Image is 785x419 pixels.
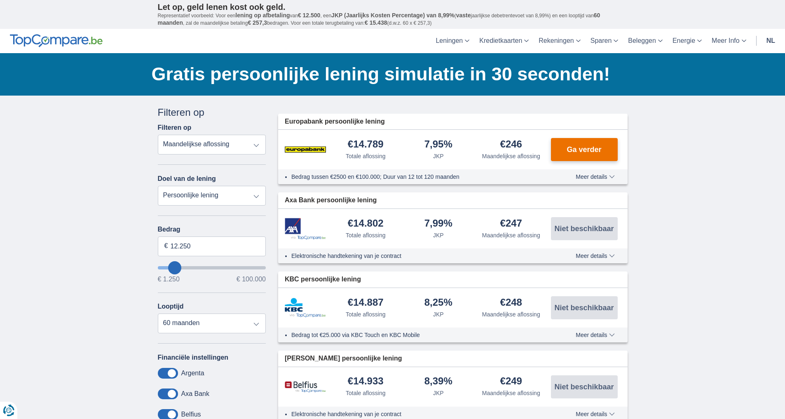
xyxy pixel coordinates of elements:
label: Argenta [181,370,204,377]
p: Let op, geld lenen kost ook geld. [158,2,628,12]
div: €14.789 [348,139,384,150]
button: Niet beschikbaar [551,296,618,319]
div: 8,39% [424,376,452,387]
div: Totale aflossing [346,310,386,318]
div: JKP [433,152,444,160]
p: Representatief voorbeeld: Voor een van , een ( jaarlijkse debetrentevoet van 8,99%) en een loopti... [158,12,628,27]
input: wantToBorrow [158,266,266,269]
div: €14.933 [348,376,384,387]
div: 7,95% [424,139,452,150]
img: product.pl.alt Europabank [285,139,326,160]
span: Niet beschikbaar [554,383,614,391]
span: Niet beschikbaar [554,304,614,311]
a: Leningen [431,29,474,53]
div: 8,25% [424,297,452,309]
img: product.pl.alt Axa Bank [285,218,326,240]
img: product.pl.alt Belfius [285,381,326,393]
button: Meer details [569,332,621,338]
span: Ga verder [567,146,601,153]
div: 7,99% [424,218,452,229]
span: Meer details [576,332,614,338]
a: nl [762,29,780,53]
div: Maandelijkse aflossing [482,389,540,397]
span: Meer details [576,411,614,417]
div: Maandelijkse aflossing [482,152,540,160]
span: [PERSON_NAME] persoonlijke lening [285,354,402,363]
span: € [164,241,168,251]
div: JKP [433,310,444,318]
div: €14.887 [348,297,384,309]
div: Totale aflossing [346,231,386,239]
div: JKP [433,231,444,239]
a: Beleggen [623,29,668,53]
h1: Gratis persoonlijke lening simulatie in 30 seconden! [152,61,628,87]
label: Filteren op [158,124,192,131]
a: Kredietkaarten [474,29,534,53]
div: €249 [500,376,522,387]
span: € 1.250 [158,276,180,283]
div: JKP [433,389,444,397]
li: Elektronische handtekening van je contract [291,252,546,260]
label: Looptijd [158,303,184,310]
span: Europabank persoonlijke lening [285,117,385,126]
button: Niet beschikbaar [551,375,618,398]
div: €247 [500,218,522,229]
a: Rekeningen [534,29,585,53]
button: Niet beschikbaar [551,217,618,240]
div: Maandelijkse aflossing [482,231,540,239]
label: Axa Bank [181,390,209,398]
li: Elektronische handtekening van je contract [291,410,546,418]
label: Doel van de lening [158,175,216,183]
div: €248 [500,297,522,309]
li: Bedrag tussen €2500 en €100.000; Duur van 12 tot 120 maanden [291,173,546,181]
div: Maandelijkse aflossing [482,310,540,318]
div: Filteren op [158,105,266,119]
span: € 15.438 [365,19,387,26]
li: Bedrag tot €25.000 via KBC Touch en KBC Mobile [291,331,546,339]
span: Meer details [576,253,614,259]
span: JKP (Jaarlijks Kosten Percentage) van 8,99% [331,12,455,19]
span: lening op afbetaling [235,12,290,19]
button: Ga verder [551,138,618,161]
a: Energie [668,29,707,53]
a: Meer Info [707,29,751,53]
img: product.pl.alt KBC [285,298,326,318]
div: Totale aflossing [346,152,386,160]
span: vaste [456,12,471,19]
button: Meer details [569,253,621,259]
a: Sparen [586,29,623,53]
span: € 257,3 [248,19,267,26]
label: Bedrag [158,226,266,233]
img: TopCompare [10,34,103,47]
button: Meer details [569,173,621,180]
button: Meer details [569,411,621,417]
label: Financiële instellingen [158,354,229,361]
span: KBC persoonlijke lening [285,275,361,284]
div: €246 [500,139,522,150]
span: Axa Bank persoonlijke lening [285,196,377,205]
div: €14.802 [348,218,384,229]
span: € 12.500 [298,12,321,19]
span: 60 maanden [158,12,600,26]
div: Totale aflossing [346,389,386,397]
span: Niet beschikbaar [554,225,614,232]
span: € 100.000 [237,276,266,283]
label: Belfius [181,411,201,418]
span: Meer details [576,174,614,180]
